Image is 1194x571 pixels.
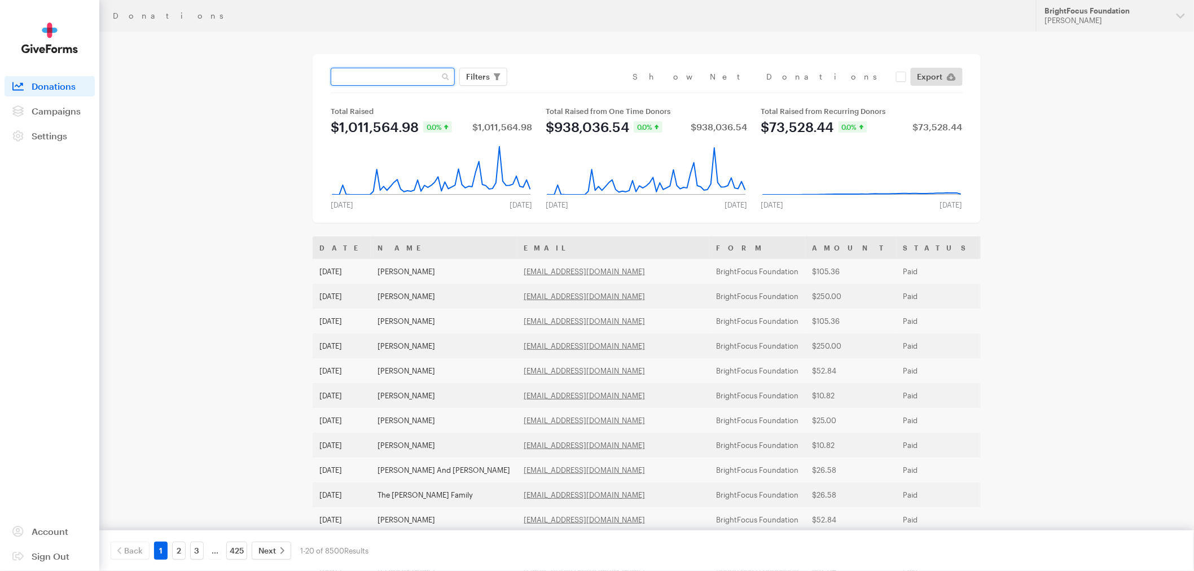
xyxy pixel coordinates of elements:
a: Export [911,68,963,86]
a: [EMAIL_ADDRESS][DOMAIN_NAME] [524,465,645,475]
input: Search Name & Email [331,68,455,86]
td: [DATE] [313,383,371,408]
div: Total Raised [331,107,532,116]
span: Export [918,70,943,84]
button: Filters [459,68,507,86]
td: [PERSON_NAME] [371,259,517,284]
td: [DATE] [313,259,371,284]
span: Settings [32,130,67,141]
td: Paid [897,408,980,433]
a: [EMAIL_ADDRESS][DOMAIN_NAME] [524,267,645,276]
span: Sign Out [32,551,69,561]
a: Donations [5,76,95,96]
a: [EMAIL_ADDRESS][DOMAIN_NAME] [524,341,645,350]
div: Total Raised from One Time Donors [546,107,747,116]
td: Paid [897,259,980,284]
td: [PERSON_NAME] [371,383,517,408]
a: Settings [5,126,95,146]
td: BrightFocus Foundation [709,309,805,333]
img: GiveForms [21,23,78,54]
div: $938,036.54 [546,120,629,134]
td: The [PERSON_NAME] Family [371,482,517,507]
td: One time [980,358,1109,383]
td: $52.84 [805,358,897,383]
td: One time [980,309,1109,333]
td: [PERSON_NAME] [371,507,517,532]
div: [DATE] [933,200,969,209]
div: [DATE] [718,200,754,209]
td: One time [980,259,1109,284]
td: [DATE] [313,507,371,532]
th: Name [371,236,517,259]
a: [EMAIL_ADDRESS][DOMAIN_NAME] [524,515,645,524]
a: Sign Out [5,546,95,566]
td: Paid [897,284,980,309]
td: Monthly [980,408,1109,433]
td: Paid [897,358,980,383]
span: Filters [466,70,490,84]
td: $105.36 [805,259,897,284]
td: BrightFocus Foundation [709,284,805,309]
div: BrightFocus Foundation [1045,6,1167,16]
td: $52.84 [805,507,897,532]
th: Date [313,236,371,259]
td: BrightFocus Foundation [709,358,805,383]
th: Status [897,236,980,259]
div: 0.0% [634,121,662,133]
a: Next [252,542,291,560]
div: 0.0% [423,121,452,133]
td: BrightFocus Foundation [709,433,805,458]
th: Frequency [980,236,1109,259]
a: [EMAIL_ADDRESS][DOMAIN_NAME] [524,366,645,375]
td: $250.00 [805,333,897,358]
div: [DATE] [324,200,360,209]
div: Total Raised from Recurring Donors [761,107,963,116]
td: BrightFocus Foundation [709,482,805,507]
td: One time [980,333,1109,358]
td: Paid [897,433,980,458]
td: Paid [897,333,980,358]
td: One time [980,458,1109,482]
td: One time [980,383,1109,408]
td: [DATE] [313,358,371,383]
a: 3 [190,542,204,560]
td: $250.00 [805,284,897,309]
a: [EMAIL_ADDRESS][DOMAIN_NAME] [524,441,645,450]
td: One time [980,284,1109,309]
a: [EMAIL_ADDRESS][DOMAIN_NAME] [524,391,645,400]
a: [EMAIL_ADDRESS][DOMAIN_NAME] [524,292,645,301]
div: $1,011,564.98 [472,122,532,131]
div: $73,528.44 [913,122,963,131]
span: Results [344,546,368,555]
td: $10.82 [805,433,897,458]
td: [PERSON_NAME] [371,284,517,309]
div: $73,528.44 [761,120,834,134]
td: [DATE] [313,433,371,458]
td: [PERSON_NAME] [371,333,517,358]
td: BrightFocus Foundation [709,507,805,532]
th: Amount [805,236,897,259]
span: Account [32,526,68,537]
td: $10.82 [805,383,897,408]
td: Paid [897,458,980,482]
div: [DATE] [503,200,539,209]
td: [PERSON_NAME] [371,433,517,458]
td: $25.00 [805,408,897,433]
td: $26.58 [805,458,897,482]
td: Paid [897,482,980,507]
td: Paid [897,507,980,532]
td: BrightFocus Foundation [709,408,805,433]
td: One time [980,482,1109,507]
a: Account [5,521,95,542]
td: [DATE] [313,309,371,333]
td: [PERSON_NAME] And [PERSON_NAME] [371,458,517,482]
div: [DATE] [539,200,575,209]
div: $1,011,564.98 [331,120,419,134]
a: Campaigns [5,101,95,121]
a: [EMAIL_ADDRESS][DOMAIN_NAME] [524,317,645,326]
div: [PERSON_NAME] [1045,16,1167,25]
td: [DATE] [313,482,371,507]
td: BrightFocus Foundation [709,259,805,284]
td: [PERSON_NAME] [371,309,517,333]
th: Email [517,236,709,259]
